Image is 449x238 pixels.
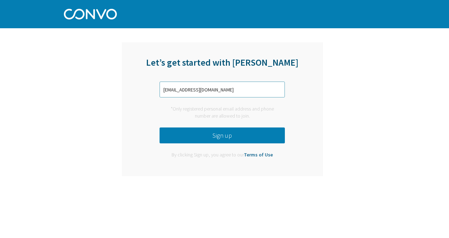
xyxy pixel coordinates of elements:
[166,151,278,159] div: By clicking Sign up, you agree to our
[244,151,273,158] a: Terms of Use
[64,7,117,19] img: Convo Logo
[160,127,285,143] button: Sign up
[122,56,323,77] div: Let’s get started with [PERSON_NAME]
[160,106,285,119] div: *Only registered personal email address and phone number are allowed to join.
[160,82,285,97] input: Enter phone number or email address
